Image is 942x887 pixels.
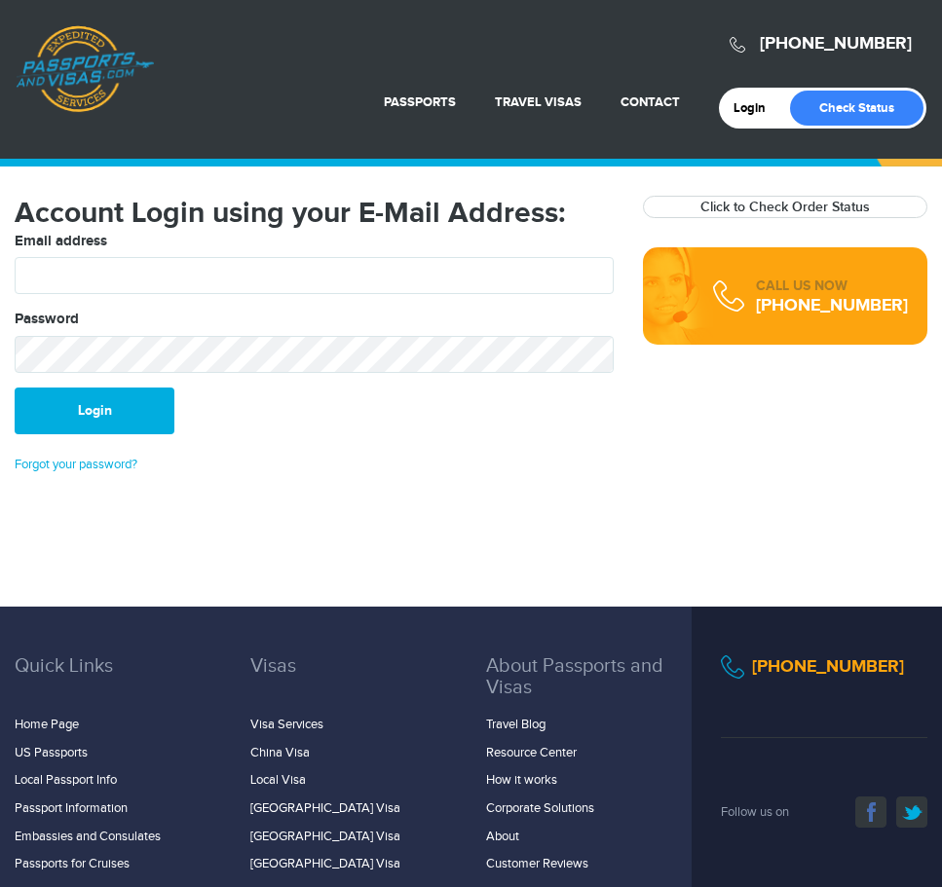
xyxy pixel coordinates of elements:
[15,231,107,253] label: Email address
[896,796,927,828] a: twitter
[250,655,457,706] h3: Visas
[16,25,154,113] a: Passports & [DOMAIN_NAME]
[15,388,174,434] button: Login
[752,656,904,678] a: [PHONE_NUMBER]
[486,745,577,760] a: Resource Center
[250,717,323,732] a: Visa Services
[734,100,779,116] a: Login
[700,199,870,215] a: Click to Check Order Status
[15,772,117,788] a: Local Passport Info
[15,829,161,844] a: Embassies and Consulates
[621,94,680,110] a: Contact
[15,655,221,706] h3: Quick Links
[760,33,912,55] a: [PHONE_NUMBER]
[721,804,789,820] span: Follow us on
[250,745,310,760] a: China Visa
[384,94,456,110] a: Passports
[855,796,886,828] a: facebook
[15,196,614,231] h1: Account Login using your E-Mail Address:
[790,91,923,126] a: Check Status
[15,717,79,732] a: Home Page
[756,296,908,315] div: [PHONE_NUMBER]
[15,800,128,816] a: Passport Information
[756,277,908,296] div: CALL US NOW
[495,94,582,110] a: Travel Visas
[486,772,557,788] a: How it works
[486,655,693,706] h3: About Passports and Visas
[250,772,306,788] a: Local Visa
[250,800,400,816] a: [GEOGRAPHIC_DATA] Visa
[486,856,588,871] a: Customer Reviews
[250,829,400,844] a: [GEOGRAPHIC_DATA] Visa
[486,717,546,732] a: Travel Blog
[15,856,130,871] a: Passports for Cruises
[15,457,137,472] a: Forgot your password?
[486,829,519,844] a: About
[15,309,79,331] label: Password
[486,800,594,816] a: Corporate Solutions
[250,856,400,871] a: [GEOGRAPHIC_DATA] Visa
[15,745,88,760] a: US Passports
